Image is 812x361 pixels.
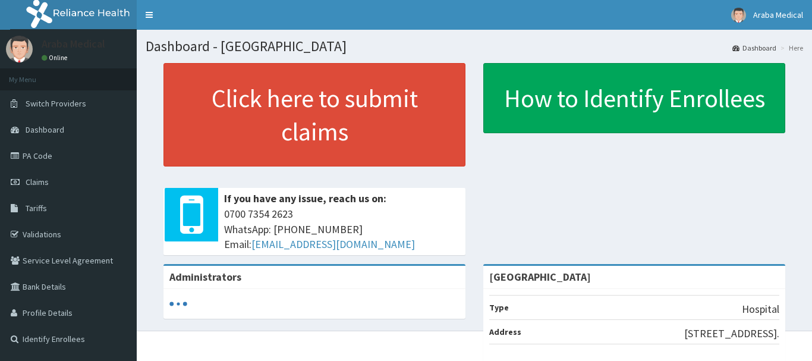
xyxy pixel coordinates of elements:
b: Administrators [169,270,241,284]
a: Dashboard [732,43,776,53]
p: [STREET_ADDRESS]. [684,326,779,341]
p: Hospital [742,302,779,317]
a: [EMAIL_ADDRESS][DOMAIN_NAME] [251,237,415,251]
span: Araba Medical [753,10,803,20]
h1: Dashboard - [GEOGRAPHIC_DATA] [146,39,803,54]
span: Tariffs [26,203,47,214]
svg: audio-loading [169,295,187,313]
a: How to Identify Enrollees [483,63,785,133]
b: Type [489,302,509,313]
strong: [GEOGRAPHIC_DATA] [489,270,591,284]
b: Address [489,327,521,337]
span: Dashboard [26,124,64,135]
span: Claims [26,177,49,187]
li: Here [778,43,803,53]
p: Araba Medical [42,39,105,49]
span: Switch Providers [26,98,86,109]
span: 0700 7354 2623 WhatsApp: [PHONE_NUMBER] Email: [224,206,459,252]
b: If you have any issue, reach us on: [224,192,386,205]
img: User Image [6,36,33,62]
a: Click here to submit claims [163,63,465,167]
a: Online [42,54,70,62]
img: User Image [731,8,746,23]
